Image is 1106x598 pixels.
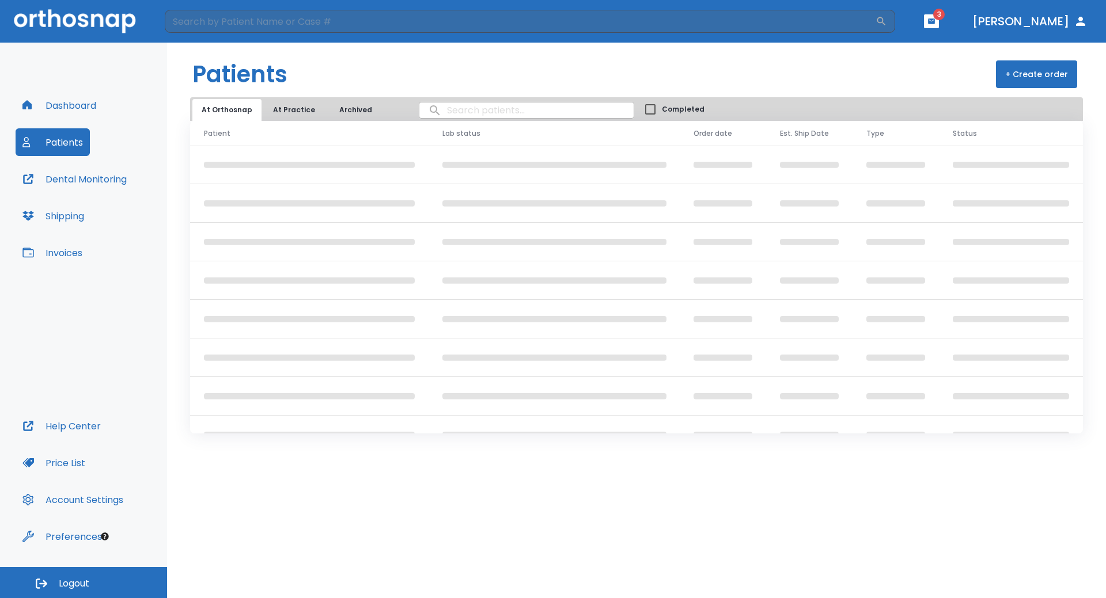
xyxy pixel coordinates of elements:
button: At Orthosnap [192,99,262,121]
button: Price List [16,449,92,477]
button: Dental Monitoring [16,165,134,193]
div: tabs [192,99,387,121]
span: Type [866,128,884,139]
button: Invoices [16,239,89,266]
input: Search by Patient Name or Case # [165,10,876,33]
span: Patient [204,128,230,139]
button: Shipping [16,202,91,230]
span: Est. Ship Date [780,128,829,139]
button: + Create order [996,60,1077,88]
input: search [419,99,634,121]
span: Completed [662,104,704,115]
span: Status [953,128,977,139]
img: Orthosnap [14,9,136,33]
button: At Practice [264,99,324,121]
h1: Patients [192,57,287,92]
span: Lab status [442,128,480,139]
button: Account Settings [16,486,130,513]
div: Tooltip anchor [100,531,110,542]
button: Dashboard [16,92,103,119]
button: Help Center [16,412,108,440]
span: Logout [59,577,89,590]
span: 3 [933,9,945,20]
button: Preferences [16,523,109,550]
button: Archived [327,99,384,121]
button: Patients [16,128,90,156]
span: Order date [694,128,732,139]
button: [PERSON_NAME] [968,11,1092,32]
